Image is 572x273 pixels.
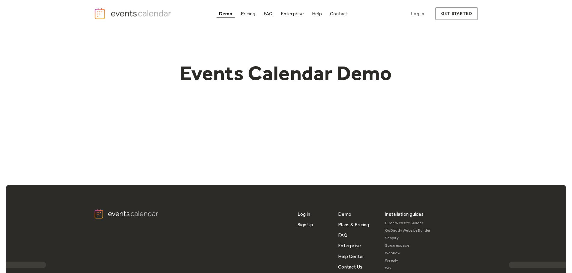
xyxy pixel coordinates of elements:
h1: Events Calendar Demo [171,61,401,85]
div: Demo [219,12,233,15]
a: Contact [328,10,350,18]
div: Pricing [241,12,256,15]
a: Help Center [338,251,365,262]
a: FAQ [261,10,275,18]
div: Help [312,12,322,15]
div: Contact [330,12,348,15]
a: Demo [216,10,235,18]
a: Weebly [385,257,431,264]
a: Squarespace [385,242,431,249]
a: Enterprise [338,240,361,251]
a: Demo [338,209,351,219]
a: home [94,7,173,20]
a: Help [310,10,324,18]
a: Duda Website Builder [385,219,431,227]
a: FAQ [338,230,347,240]
a: Plans & Pricing [338,219,369,230]
a: Shopify [385,234,431,242]
a: Contact Us [338,262,362,272]
a: Webflow [385,249,431,257]
a: Log in [298,209,310,219]
div: FAQ [264,12,273,15]
a: GoDaddy Website Builder [385,227,431,234]
a: Log In [405,7,430,20]
div: Installation guides [385,209,424,219]
a: get started [435,7,478,20]
a: Sign Up [298,219,313,230]
div: Enterprise [281,12,304,15]
a: Pricing [238,10,258,18]
a: Enterprise [278,10,306,18]
a: Wix [385,264,431,272]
